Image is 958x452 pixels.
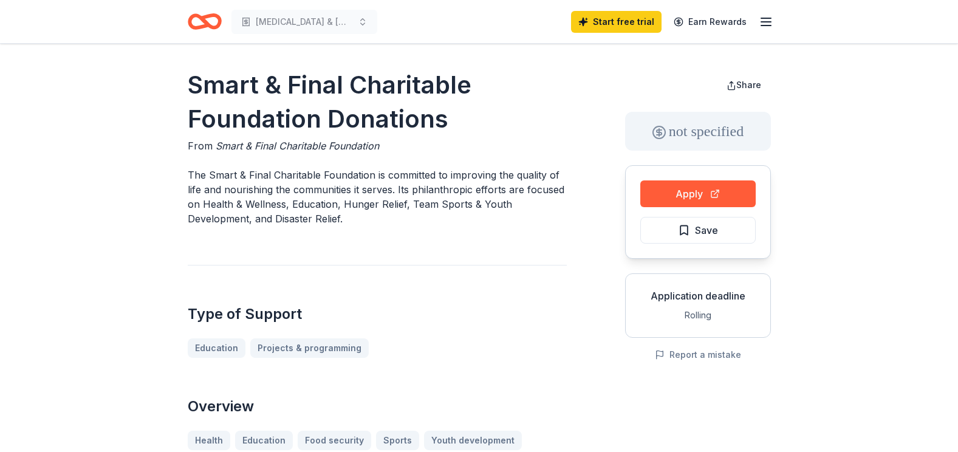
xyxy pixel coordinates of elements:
[640,180,756,207] button: Apply
[640,217,756,244] button: Save
[571,11,662,33] a: Start free trial
[635,308,761,323] div: Rolling
[736,80,761,90] span: Share
[188,304,567,324] h2: Type of Support
[188,7,222,36] a: Home
[717,73,771,97] button: Share
[188,338,245,358] a: Education
[695,222,718,238] span: Save
[216,140,379,152] span: Smart & Final Charitable Foundation
[655,348,741,362] button: Report a mistake
[188,139,567,153] div: From
[256,15,353,29] span: [MEDICAL_DATA] & [MEDICAL_DATA] Awareness Educational booklets
[188,68,567,136] h1: Smart & Final Charitable Foundation Donations
[231,10,377,34] button: [MEDICAL_DATA] & [MEDICAL_DATA] Awareness Educational booklets
[635,289,761,303] div: Application deadline
[666,11,754,33] a: Earn Rewards
[188,397,567,416] h2: Overview
[625,112,771,151] div: not specified
[188,168,567,226] p: The Smart & Final Charitable Foundation is committed to improving the quality of life and nourish...
[250,338,369,358] a: Projects & programming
